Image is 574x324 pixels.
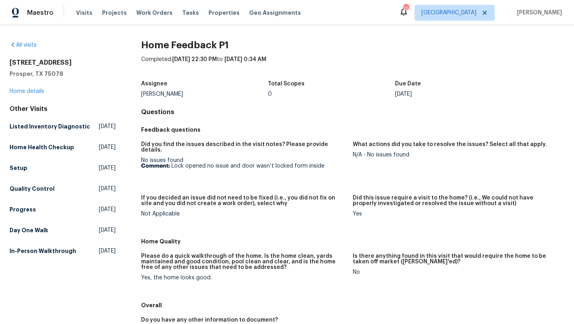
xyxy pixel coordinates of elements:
div: Not Applicable [141,211,346,217]
span: [DATE] [99,122,116,130]
h5: Due Date [395,81,421,87]
h5: Feedback questions [141,126,564,134]
a: All visits [10,42,37,48]
h5: In-Person Walkthrough [10,247,76,255]
div: N/A - No issues found [353,152,558,158]
span: Projects [102,9,127,17]
span: [DATE] [99,164,116,172]
h5: Did you find the issues described in the visit notes? Please provide details. [141,142,346,153]
h5: What actions did you take to resolve the issues? Select all that apply. [353,142,547,147]
span: [DATE] [99,247,116,255]
a: Quality Control[DATE] [10,182,116,196]
span: Geo Assignments [249,9,301,17]
span: [DATE] [99,185,116,193]
div: [PERSON_NAME] [141,91,268,97]
h5: Listed Inventory Diagnostic [10,122,90,130]
h5: Progress [10,205,36,213]
h5: Day One Walk [10,226,48,234]
div: Yes [353,211,558,217]
span: Maestro [27,9,53,17]
a: Day One Walk[DATE] [10,223,116,237]
div: Completed: to [141,55,564,76]
span: [DATE] [99,143,116,151]
span: [GEOGRAPHIC_DATA] [421,9,476,17]
h2: Home Feedback P1 [141,41,564,49]
b: Comment: [141,163,170,169]
span: [DATE] [99,226,116,234]
div: Other Visits [10,105,116,113]
h5: Do you have any other information to document? [141,317,278,323]
div: 0 [268,91,395,97]
span: Tasks [182,10,199,16]
span: [PERSON_NAME] [514,9,562,17]
h2: [STREET_ADDRESS] [10,59,116,67]
h5: Quality Control [10,185,55,193]
span: Work Orders [136,9,173,17]
h5: Home Quality [141,237,564,245]
a: Home details [10,89,44,94]
div: 10 [403,5,409,13]
div: [DATE] [395,91,522,97]
h5: Total Scopes [268,81,305,87]
h5: Please do a quick walkthrough of the home. Is the home clean, yards maintained and good condition... [141,253,346,270]
h5: Prosper, TX 75078 [10,70,116,78]
span: [DATE] 0:34 AM [224,57,266,62]
p: Lock opened no issue and door wasn’t locked form inside [141,163,346,169]
h5: Did this issue require a visit to the home? (i.e., We could not have properly investigated or res... [353,195,558,206]
div: No [353,269,558,275]
span: [DATE] 22:30 PM [172,57,217,62]
a: Progress[DATE] [10,202,116,217]
h5: Assignee [141,81,167,87]
div: Yes, the home looks good. [141,275,346,281]
h5: Setup [10,164,28,172]
h5: Overall [141,301,564,309]
h4: Questions [141,108,564,116]
a: Listed Inventory Diagnostic[DATE] [10,119,116,134]
span: Visits [76,9,92,17]
a: In-Person Walkthrough[DATE] [10,244,116,258]
h5: If you decided an issue did not need to be fixed (i.e., you did not fix on site and you did not c... [141,195,346,206]
span: [DATE] [99,205,116,213]
a: Setup[DATE] [10,161,116,175]
h5: Is there anything found in this visit that would require the home to be taken off market ([PERSON... [353,253,558,265]
div: No issues found [141,158,346,169]
h5: Home Health Checkup [10,143,74,151]
span: Properties [208,9,240,17]
a: Home Health Checkup[DATE] [10,140,116,154]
